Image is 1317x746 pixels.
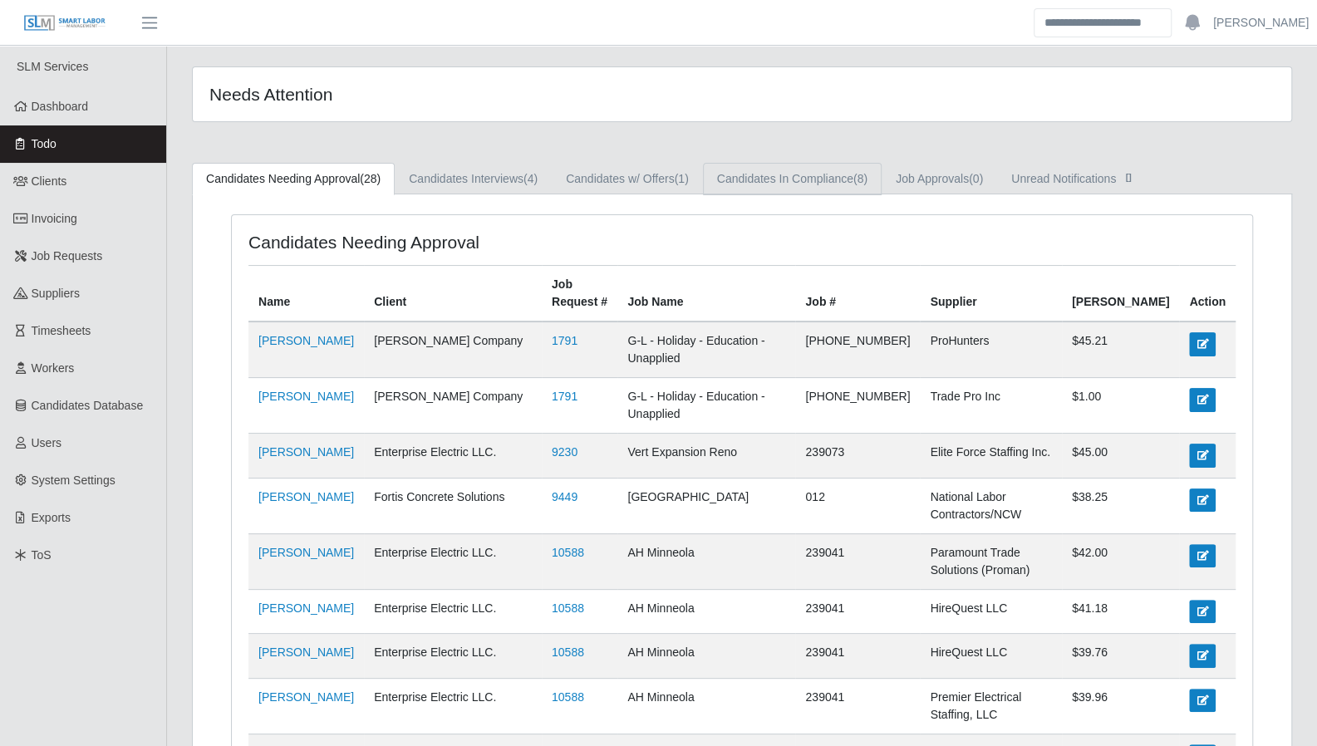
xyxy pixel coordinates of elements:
[364,634,542,678] td: Enterprise Electric LLC.
[703,163,882,195] a: Candidates In Compliance
[882,163,997,195] a: Job Approvals
[795,678,920,734] td: 239041
[258,390,354,403] a: [PERSON_NAME]
[32,548,52,562] span: ToS
[552,690,584,704] a: 10588
[364,678,542,734] td: Enterprise Electric LLC.
[617,634,795,678] td: AH Minneola
[617,434,795,478] td: Vert Expansion Reno
[364,321,542,378] td: [PERSON_NAME] Company
[32,361,75,375] span: Workers
[32,137,57,150] span: Todo
[853,172,867,185] span: (8)
[617,321,795,378] td: G-L - Holiday - Education - Unapplied
[920,266,1062,322] th: Supplier
[552,334,577,347] a: 1791
[258,690,354,704] a: [PERSON_NAME]
[364,434,542,478] td: Enterprise Electric LLC.
[364,589,542,633] td: Enterprise Electric LLC.
[1213,14,1309,32] a: [PERSON_NAME]
[795,378,920,434] td: [PHONE_NUMBER]
[552,163,703,195] a: Candidates w/ Offers
[617,589,795,633] td: AH Minneola
[1062,266,1179,322] th: [PERSON_NAME]
[258,645,354,659] a: [PERSON_NAME]
[1034,8,1172,37] input: Search
[1062,378,1179,434] td: $1.00
[258,445,354,459] a: [PERSON_NAME]
[258,601,354,615] a: [PERSON_NAME]
[32,474,115,487] span: System Settings
[552,601,584,615] a: 10588
[32,287,80,300] span: Suppliers
[552,390,577,403] a: 1791
[552,445,577,459] a: 9230
[32,212,77,225] span: Invoicing
[617,533,795,589] td: AH Minneola
[1062,478,1179,533] td: $38.25
[795,266,920,322] th: Job #
[248,266,364,322] th: Name
[920,634,1062,678] td: HireQuest LLC
[617,678,795,734] td: AH Minneola
[920,434,1062,478] td: Elite Force Staffing Inc.
[1062,634,1179,678] td: $39.76
[32,174,67,188] span: Clients
[795,634,920,678] td: 239041
[617,478,795,533] td: [GEOGRAPHIC_DATA]
[17,60,88,73] span: SLM Services
[258,546,354,559] a: [PERSON_NAME]
[1062,678,1179,734] td: $39.96
[1179,266,1236,322] th: Action
[617,378,795,434] td: G-L - Holiday - Education - Unapplied
[523,172,538,185] span: (4)
[795,533,920,589] td: 239041
[617,266,795,322] th: Job Name
[395,163,552,195] a: Candidates Interviews
[192,163,395,195] a: Candidates Needing Approval
[1062,321,1179,378] td: $45.21
[364,533,542,589] td: Enterprise Electric LLC.
[32,324,91,337] span: Timesheets
[258,334,354,347] a: [PERSON_NAME]
[1062,434,1179,478] td: $45.00
[920,589,1062,633] td: HireQuest LLC
[920,378,1062,434] td: Trade Pro Inc
[675,172,689,185] span: (1)
[32,399,144,412] span: Candidates Database
[32,436,62,449] span: Users
[552,490,577,503] a: 9449
[32,249,103,263] span: Job Requests
[258,490,354,503] a: [PERSON_NAME]
[969,172,983,185] span: (0)
[1120,170,1137,184] span: []
[248,232,646,253] h4: Candidates Needing Approval
[552,645,584,659] a: 10588
[209,84,639,105] h4: Needs Attention
[23,14,106,32] img: SLM Logo
[997,163,1151,195] a: Unread Notifications
[552,546,584,559] a: 10588
[364,266,542,322] th: Client
[920,478,1062,533] td: National Labor Contractors/NCW
[542,266,617,322] th: Job Request #
[795,589,920,633] td: 239041
[795,478,920,533] td: 012
[795,321,920,378] td: [PHONE_NUMBER]
[1062,533,1179,589] td: $42.00
[795,434,920,478] td: 239073
[32,511,71,524] span: Exports
[360,172,381,185] span: (28)
[364,378,542,434] td: [PERSON_NAME] Company
[920,533,1062,589] td: Paramount Trade Solutions (Proman)
[920,321,1062,378] td: ProHunters
[920,678,1062,734] td: Premier Electrical Staffing, LLC
[1062,589,1179,633] td: $41.18
[32,100,89,113] span: Dashboard
[364,478,542,533] td: Fortis Concrete Solutions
